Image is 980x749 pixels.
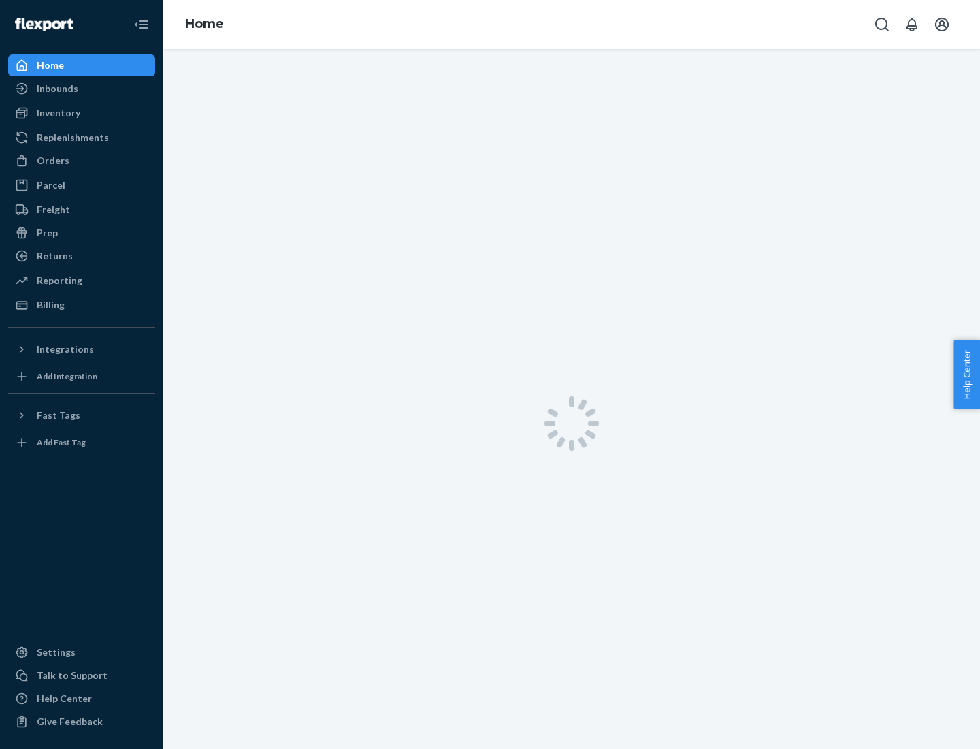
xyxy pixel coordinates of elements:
div: Add Fast Tag [37,436,86,448]
a: Home [185,16,224,31]
a: Inbounds [8,78,155,99]
a: Inventory [8,102,155,124]
a: Returns [8,245,155,267]
button: Open Search Box [868,11,896,38]
button: Fast Tags [8,404,155,426]
a: Reporting [8,270,155,291]
div: Replenishments [37,131,109,144]
div: Home [37,59,64,72]
a: Home [8,54,155,76]
button: Give Feedback [8,711,155,733]
div: Settings [37,646,76,659]
div: Fast Tags [37,409,80,422]
button: Open account menu [928,11,955,38]
div: Prep [37,226,58,240]
div: Talk to Support [37,669,108,682]
div: Give Feedback [37,715,103,729]
button: Close Navigation [128,11,155,38]
a: Freight [8,199,155,221]
div: Parcel [37,178,65,192]
div: Orders [37,154,69,168]
img: Flexport logo [15,18,73,31]
a: Talk to Support [8,665,155,686]
div: Billing [37,298,65,312]
a: Parcel [8,174,155,196]
a: Prep [8,222,155,244]
a: Help Center [8,688,155,710]
a: Add Integration [8,366,155,387]
div: Integrations [37,342,94,356]
button: Help Center [953,340,980,409]
ol: breadcrumbs [174,5,235,44]
div: Returns [37,249,73,263]
a: Orders [8,150,155,172]
a: Replenishments [8,127,155,148]
button: Integrations [8,338,155,360]
div: Add Integration [37,370,97,382]
button: Open notifications [898,11,926,38]
div: Help Center [37,692,92,705]
div: Freight [37,203,70,217]
a: Settings [8,641,155,663]
a: Add Fast Tag [8,432,155,453]
div: Inbounds [37,82,78,95]
div: Inventory [37,106,80,120]
div: Reporting [37,274,82,287]
a: Billing [8,294,155,316]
